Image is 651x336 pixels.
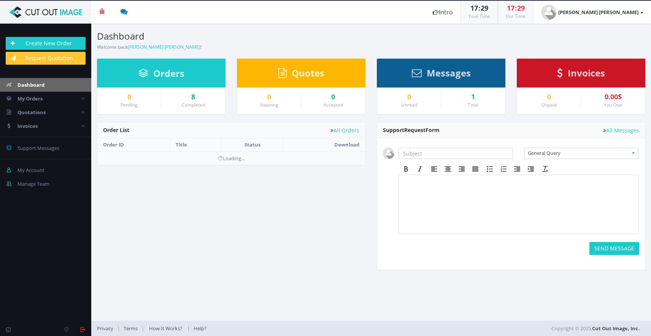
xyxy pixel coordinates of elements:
[524,164,538,174] div: Increase indent
[517,3,525,13] span: 29
[6,6,86,18] img: Cut Out Image
[603,127,639,133] a: All Messages
[383,126,440,134] span: Support Form
[510,164,524,174] div: Decrease indent
[470,3,478,13] span: 17
[17,145,59,151] span: Support Messages
[383,93,435,101] a: 0
[427,164,441,174] div: Align left
[383,148,394,159] img: user_default.jpg
[399,164,413,174] div: Bold
[481,3,488,13] span: 29
[398,148,513,159] input: Subject
[551,325,640,332] span: Copyright © 2025,
[506,13,526,19] small: Our Time
[427,67,471,79] span: Messages
[592,325,640,332] a: Cut Out Image, Inc.
[514,3,517,13] span: :
[412,71,471,78] a: Messages
[455,164,468,174] div: Align right
[541,102,557,108] small: Unpaid
[330,127,359,133] a: All Orders
[534,1,651,24] a: [PERSON_NAME] [PERSON_NAME]
[283,138,365,151] th: Download
[138,72,184,78] a: Orders
[17,180,49,187] span: Manage Team
[17,81,44,88] span: Dashboard
[190,325,210,332] a: Help?
[307,93,359,101] a: 0
[404,126,426,134] span: Request
[478,3,481,13] span: :
[17,123,38,129] span: Invoices
[425,1,460,24] a: Intro
[128,44,200,50] a: [PERSON_NAME] [PERSON_NAME]
[441,164,455,174] div: Align center
[589,242,639,255] button: SEND MESSAGE
[468,164,482,174] div: Justify
[97,151,365,165] td: Loading...
[468,13,490,19] small: Your Time
[413,164,427,174] div: Italic
[447,93,499,101] div: 1
[260,102,278,108] small: Awaiting
[121,102,138,108] small: Pending
[292,67,324,79] span: Quotes
[97,138,170,151] th: Order ID
[170,138,221,151] th: Title
[541,5,556,20] img: user_default.jpg
[103,93,155,101] a: 0
[323,102,343,108] small: Accepted
[6,37,86,50] a: Create New Order
[97,31,365,41] h3: Dashboard
[558,9,638,16] strong: [PERSON_NAME] [PERSON_NAME]
[468,102,478,108] small: Total
[523,93,575,101] a: 0
[120,325,141,332] a: Terms
[153,67,184,80] span: Orders
[97,321,462,336] div: | | |
[17,167,44,174] span: My Account
[97,325,117,332] a: Privacy
[604,102,622,108] small: You Owe
[221,138,283,151] th: Status
[17,95,43,102] span: My Orders
[528,148,628,158] span: General Query
[587,93,639,101] div: 0.00$
[243,93,295,101] a: 0
[401,102,417,108] small: Unread
[538,164,552,174] div: Clear formatting
[17,109,46,116] span: Quotations
[568,67,605,79] span: Invoices
[278,71,324,78] a: Quotes
[97,44,202,50] small: Welcome back !
[399,175,638,234] iframe: Rich Text Area. Press ALT-F9 for menu. Press ALT-F10 for toolbar. Press ALT-0 for help
[557,71,605,78] a: Invoices
[144,325,187,332] a: How It Works?
[167,93,219,101] a: 8
[149,325,182,332] span: How It Works?
[497,164,510,174] div: Numbered list
[507,3,514,13] span: 17
[6,52,86,65] a: Request Quotation
[103,126,129,134] span: Order List
[182,102,205,108] small: Completed
[483,164,497,174] div: Bullet list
